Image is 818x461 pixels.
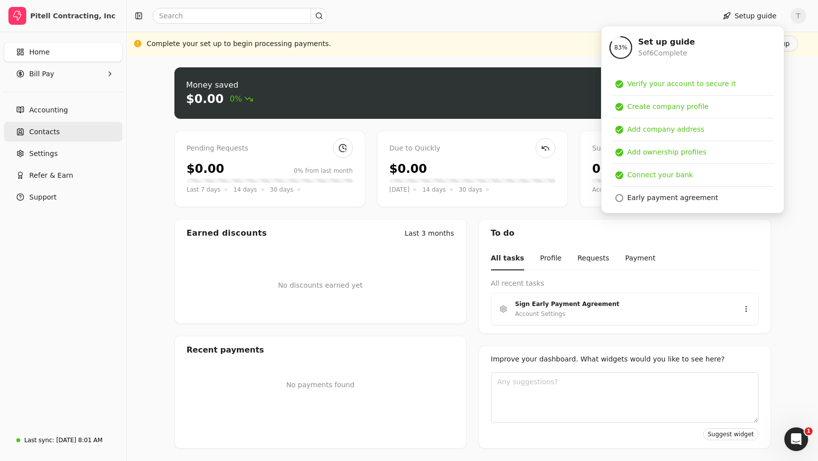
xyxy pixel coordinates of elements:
[278,264,363,307] div: No discounts earned yet
[187,227,267,239] div: Earned discounts
[233,185,257,195] span: 14 days
[4,100,122,120] a: Accounting
[638,48,695,58] div: 5 of 6 Complete
[614,43,628,52] span: 83 %
[515,309,565,319] div: Account Settings
[4,165,122,185] button: Refer & Earn
[4,144,122,163] a: Settings
[186,91,224,107] div: $0.00
[4,187,122,207] button: Support
[29,47,50,57] span: Home
[186,79,253,91] div: Money saved
[187,185,221,195] span: Last 7 days
[625,247,655,270] button: Payment
[294,166,353,175] div: 0% from last month
[29,69,54,79] span: Bill Pay
[422,185,445,195] span: 14 days
[515,299,726,309] div: Sign Early Payment Agreement
[187,143,353,154] div: Pending Requests
[627,79,736,89] div: Verify your account to secure it
[577,247,609,270] button: Requests
[29,149,57,159] span: Settings
[4,42,122,62] a: Home
[29,192,56,203] span: Support
[540,247,562,270] button: Profile
[389,185,410,195] span: [DATE]
[389,160,427,178] div: $0.00
[805,427,813,435] span: 1
[479,219,770,247] div: To do
[187,160,224,178] div: $0.00
[703,428,758,440] button: Suggest widget
[459,185,482,195] span: 30 days
[627,124,705,135] div: Add company address
[592,143,758,154] div: Suppliers
[29,127,60,137] span: Contacts
[389,143,555,154] div: Due to Quickly
[270,185,293,195] span: 30 days
[592,160,600,178] div: 0
[491,247,524,270] button: All tasks
[187,380,454,390] p: No payments found
[491,354,759,364] div: Improve your dashboard. What widgets would you like to see here?
[627,193,718,203] div: Early payment agreement
[4,64,122,84] button: Bill Pay
[638,36,695,48] div: Set up guide
[30,11,118,21] div: Pitell Contracting, Inc
[627,102,709,112] div: Create company profile
[147,39,331,49] div: Complete your set up to begin processing payments.
[784,427,808,451] iframe: Intercom live chat
[56,436,103,445] div: [DATE] 8:01 AM
[405,228,454,239] div: Last 3 months
[627,170,693,180] div: Connect your bank
[790,8,806,24] button: T
[153,8,327,24] input: Search
[29,105,68,115] span: Accounting
[491,278,759,289] div: All recent tasks
[4,431,122,449] a: Last sync:[DATE] 8:01 AM
[715,8,784,24] button: Setup guide
[4,122,122,142] a: Contacts
[627,147,707,157] div: Add ownership profiles
[229,93,253,105] span: 0%
[601,26,784,213] div: Setup guide
[24,436,54,445] div: Last sync:
[592,185,620,195] span: Accepted
[175,336,466,364] div: Recent payments
[29,170,73,181] span: Refer & Earn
